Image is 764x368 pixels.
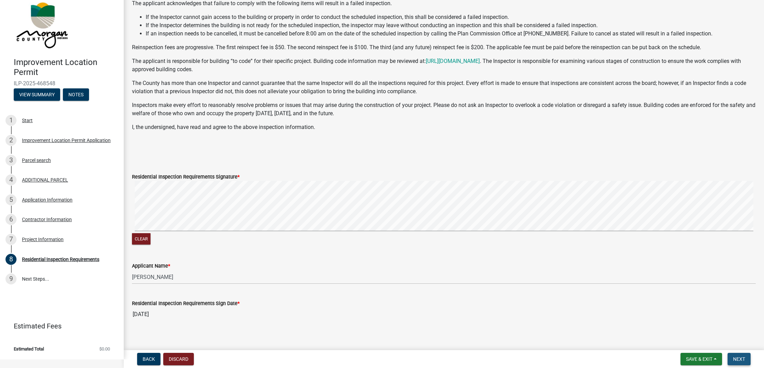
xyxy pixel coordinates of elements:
[137,353,160,365] button: Back
[132,123,756,131] p: I, the undersigned, have read and agree to the above inspection information.
[14,80,110,87] span: ILP-2025-468548
[132,79,756,96] p: The County has more than one Inspector and cannot guarantee that the same Inspector will do all t...
[132,233,151,245] button: Clear
[146,13,756,21] li: If the Inspector cannot gain access to the building or property in order to conduct the scheduled...
[5,319,113,333] a: Estimated Fees
[132,57,756,74] p: The applicant is responsible for building “to code” for their specific project. Building code inf...
[680,353,722,365] button: Save & Exit
[99,347,110,351] span: $0.00
[426,58,480,64] a: [URL][DOMAIN_NAME]
[14,347,44,351] span: Estimated Total
[5,234,16,245] div: 7
[733,356,745,362] span: Next
[146,21,756,30] li: If the Inspector determines the building is not ready for the scheduled inspection, the inspector...
[22,217,72,222] div: Contractor Information
[63,92,89,98] wm-modal-confirm: Notes
[14,92,60,98] wm-modal-confirm: Summary
[132,101,756,118] p: Inspectors make every effort to reasonably resolve problems or issues that may arise during the c...
[132,43,756,52] p: Reinspection fees are progressive. The first reinspect fee is $50. The second reinspect fee is $1...
[5,115,16,126] div: 1
[163,353,194,365] button: Discard
[5,194,16,205] div: 5
[132,301,240,306] label: Residential Inspection Requirements Sign Date
[22,158,51,163] div: Parcel search
[5,155,16,166] div: 3
[5,174,16,185] div: 4
[22,237,64,242] div: Project Information
[686,356,712,362] span: Save & Exit
[22,197,73,202] div: Application Information
[14,88,60,101] button: View Summary
[5,135,16,146] div: 2
[63,88,89,101] button: Notes
[22,118,33,123] div: Start
[5,273,16,284] div: 9
[132,175,240,180] label: Residential Inspection Requirements Signature
[22,257,99,262] div: Residential Inspection Requirements
[728,353,751,365] button: Next
[5,214,16,225] div: 6
[143,356,155,362] span: Back
[5,254,16,265] div: 8
[146,30,756,38] li: If an inspection needs to be cancelled, it must be cancelled before 8:00 am on the date of the sc...
[14,57,118,77] h4: Improvement Location Permit
[22,177,68,182] div: ADDITIONAL PARCEL
[132,264,170,269] label: Applicant Name
[22,138,111,143] div: Improvement Location Permit Application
